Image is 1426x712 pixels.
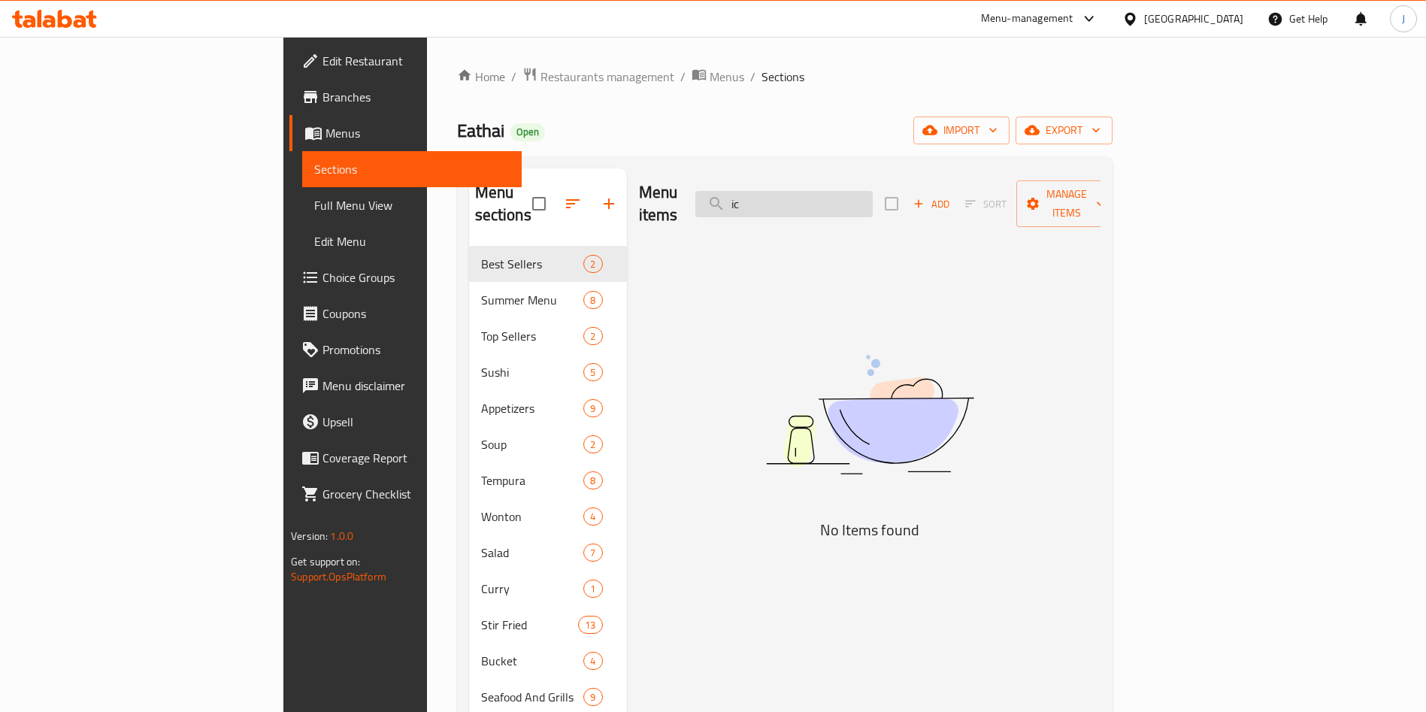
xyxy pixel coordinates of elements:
span: 1 [584,582,601,596]
h5: No Items found [682,518,1058,542]
span: Salad [481,544,584,562]
button: Manage items [1016,180,1117,227]
span: Grocery Checklist [322,485,510,503]
span: Menus [325,124,510,142]
div: Salad7 [469,535,627,571]
span: Promotions [322,341,510,359]
span: Coupons [322,304,510,323]
div: Summer Menu8 [469,282,627,318]
a: Full Menu View [302,187,522,223]
a: Grocery Checklist [289,476,522,512]
span: Get support on: [291,552,360,571]
span: Coverage Report [322,449,510,467]
div: items [583,399,602,417]
span: 5 [584,365,601,380]
div: items [583,580,602,598]
span: 2 [584,329,601,344]
h2: Menu items [639,181,678,226]
div: Stir Fried13 [469,607,627,643]
button: import [913,117,1010,144]
a: Edit Menu [302,223,522,259]
div: Curry1 [469,571,627,607]
button: Add [907,192,955,216]
div: Menu-management [981,10,1073,28]
div: Appetizers9 [469,390,627,426]
div: Tempura8 [469,462,627,498]
span: Sections [314,160,510,178]
div: Seafood And Grills [481,688,584,706]
a: Restaurants management [522,67,674,86]
span: Edit Restaurant [322,52,510,70]
li: / [680,68,686,86]
span: Best Sellers [481,255,584,273]
span: 13 [579,618,601,632]
span: Restaurants management [540,68,674,86]
div: Appetizers [481,399,584,417]
a: Upsell [289,404,522,440]
span: Soup [481,435,584,453]
div: Top Sellers2 [469,318,627,354]
button: Add section [591,186,627,222]
span: Menus [710,68,744,86]
div: Bucket4 [469,643,627,679]
div: items [583,507,602,526]
div: items [583,652,602,670]
a: Support.OpsPlatform [291,567,386,586]
span: Sections [761,68,804,86]
span: export [1028,121,1101,140]
div: Open [510,123,545,141]
div: Summer Menu [481,291,584,309]
div: items [583,291,602,309]
span: Manage items [1028,185,1105,223]
span: Choice Groups [322,268,510,286]
span: Top Sellers [481,327,584,345]
span: import [925,121,998,140]
span: 8 [584,293,601,308]
a: Edit Restaurant [289,43,522,79]
div: items [583,688,602,706]
span: Curry [481,580,584,598]
div: Best Sellers2 [469,246,627,282]
a: Menu disclaimer [289,368,522,404]
span: 1.0.0 [330,526,353,546]
div: items [583,471,602,489]
div: Sushi5 [469,354,627,390]
a: Branches [289,79,522,115]
div: items [583,255,602,273]
img: dish.svg [682,315,1058,514]
div: Stir Fried [481,616,579,634]
a: Coupons [289,295,522,332]
span: Select section first [955,192,1016,216]
span: Sushi [481,363,584,381]
span: Branches [322,88,510,106]
span: 7 [584,546,601,560]
a: Coverage Report [289,440,522,476]
a: Promotions [289,332,522,368]
div: Wonton4 [469,498,627,535]
a: Menus [289,115,522,151]
span: 2 [584,438,601,452]
input: search [695,191,873,217]
span: 9 [584,401,601,416]
div: Soup2 [469,426,627,462]
nav: breadcrumb [457,67,1113,86]
div: items [583,435,602,453]
span: 9 [584,690,601,704]
li: / [750,68,755,86]
span: J [1402,11,1405,27]
span: 2 [584,257,601,271]
span: Add [911,195,952,213]
button: export [1016,117,1113,144]
span: Open [510,126,545,138]
span: Tempura [481,471,584,489]
span: Sort sections [555,186,591,222]
span: Wonton [481,507,584,526]
div: items [583,544,602,562]
span: Version: [291,526,328,546]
